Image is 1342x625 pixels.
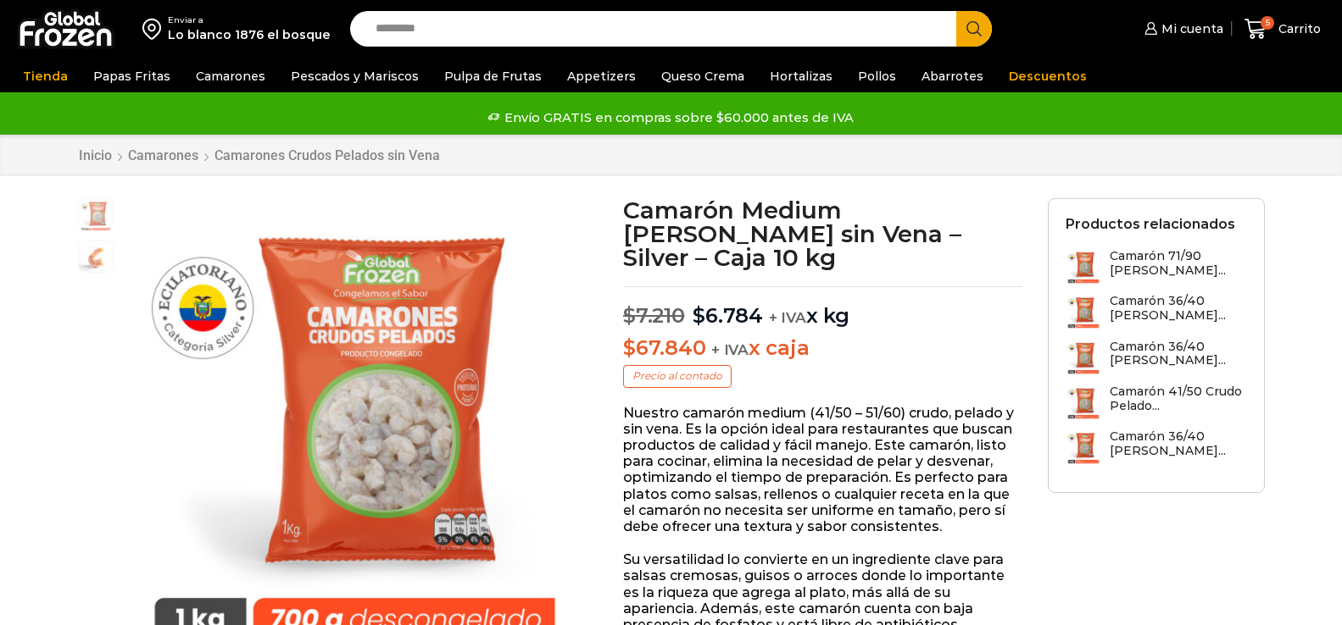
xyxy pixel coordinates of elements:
span: $ [693,303,705,328]
a: Camarones Crudos Pelados sin Vena [214,147,441,163]
a: Abarrotes [913,60,992,92]
span: Carrito [1274,20,1321,37]
a: Camarón 36/40 [PERSON_NAME]... [1066,294,1247,330]
span: $ [623,303,636,328]
a: Camarón 36/40 [PERSON_NAME]... [1066,429,1247,466]
a: Camarones [127,147,199,163]
h3: Camarón 36/40 [PERSON_NAME]... [1110,340,1247,368]
bdi: 6.784 [693,303,763,328]
a: Camarón 36/40 [PERSON_NAME]... [1066,340,1247,376]
div: Enviar a [168,14,331,26]
span: 5 [1261,16,1274,30]
p: Nuestro camarón medium (41/50 – 51/60) crudo, pelado y sin vena. Es la opción ideal para restaura... [623,405,1022,535]
a: Queso Crema [653,60,753,92]
a: Camarón 41/50 Crudo Pelado... [1066,384,1247,421]
bdi: 7.210 [623,303,685,328]
div: Lo blanco 1876 el bosque [168,26,331,43]
span: + IVA [711,341,749,358]
nav: Breadcrumb [78,147,441,163]
p: x caja [623,336,1022,361]
a: 5 Carrito [1240,9,1325,49]
a: Pulpa de Frutas [436,60,550,92]
span: camaron-sin-cascara [79,241,113,274]
a: Hortalizas [761,60,841,92]
a: Pescados y Mariscos [282,60,427,92]
button: Search button [956,11,992,47]
a: Papas Fritas [85,60,179,92]
a: Descuentos [1000,60,1095,92]
h1: Camarón Medium [PERSON_NAME] sin Vena – Silver – Caja 10 kg [623,198,1022,269]
bdi: 67.840 [623,335,705,360]
a: Inicio [78,147,113,163]
h3: Camarón 36/40 [PERSON_NAME]... [1110,429,1247,458]
p: Precio al contado [623,365,732,387]
p: x kg [623,286,1022,329]
span: $ [623,335,636,360]
a: Tienda [14,60,76,92]
h2: Productos relacionados [1066,216,1235,232]
h3: Camarón 41/50 Crudo Pelado... [1110,384,1247,413]
img: address-field-icon.svg [142,14,168,43]
span: + IVA [769,309,806,326]
a: Mi cuenta [1140,12,1223,46]
a: Appetizers [559,60,644,92]
a: Pollos [849,60,905,92]
a: Camarones [187,60,274,92]
h3: Camarón 71/90 [PERSON_NAME]... [1110,249,1247,278]
span: PM04004043 [79,199,113,233]
h3: Camarón 36/40 [PERSON_NAME]... [1110,294,1247,323]
span: Mi cuenta [1157,20,1223,37]
a: Camarón 71/90 [PERSON_NAME]... [1066,249,1247,285]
